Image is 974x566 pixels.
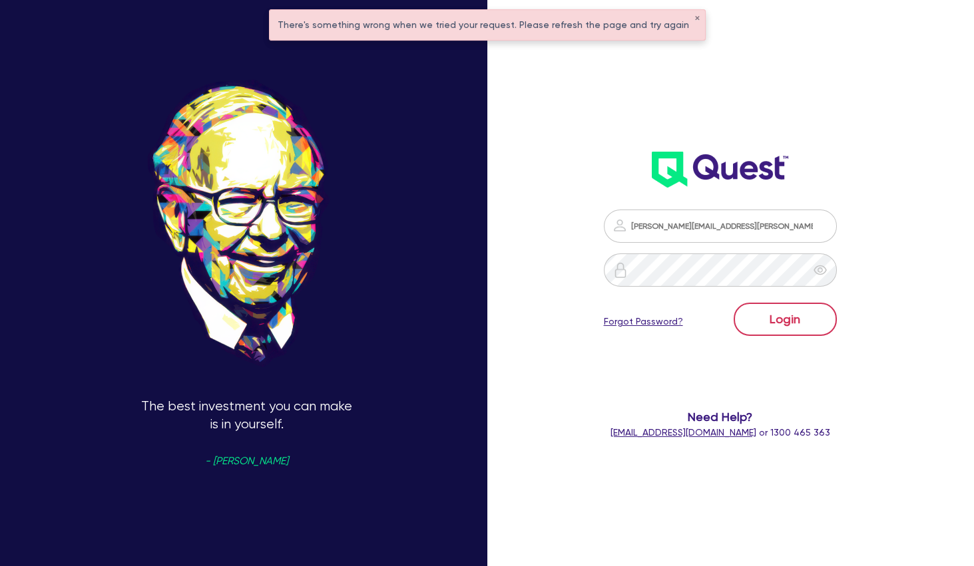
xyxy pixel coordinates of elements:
input: Email address [604,210,837,243]
button: ✕ [694,15,700,22]
img: icon-password [612,217,628,233]
span: eye [814,263,827,277]
a: Forgot Password? [604,315,683,329]
a: [EMAIL_ADDRESS][DOMAIN_NAME] [610,427,756,438]
div: There's something wrong when we tried your request. Please refresh the page and try again [270,10,705,40]
button: Login [734,303,837,336]
span: or 1300 465 363 [610,427,830,438]
img: icon-password [612,262,628,278]
span: - [PERSON_NAME] [205,456,288,466]
img: wH2k97JdezQIQAAAABJRU5ErkJggg== [652,152,788,188]
span: Need Help? [595,408,845,426]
